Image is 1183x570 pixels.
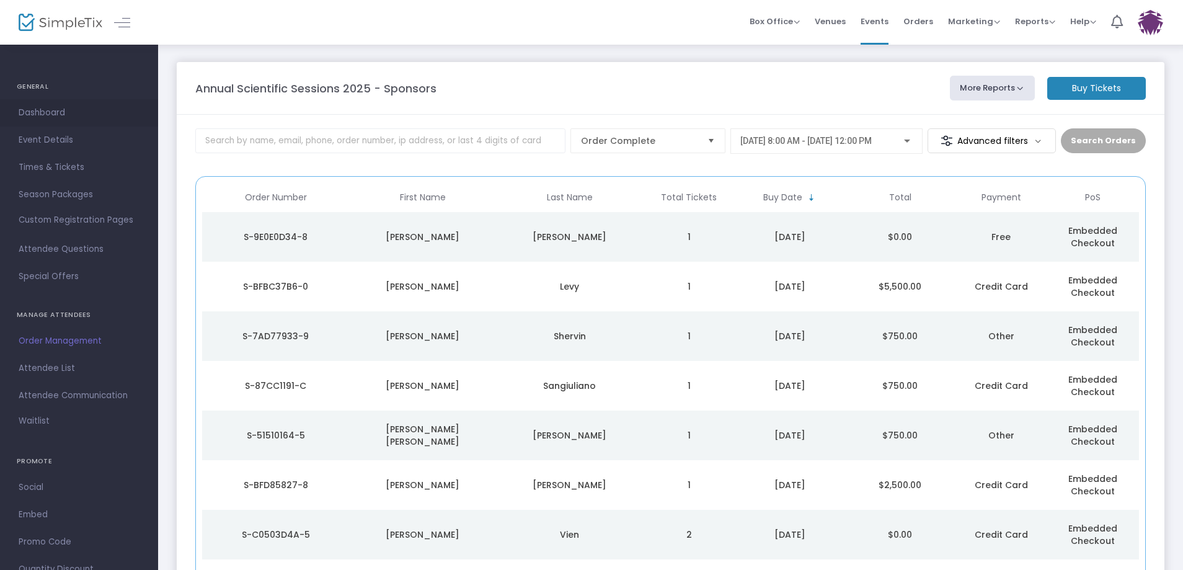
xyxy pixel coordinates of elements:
td: 1 [643,460,735,510]
div: S-BFBC37B6-0 [205,280,346,293]
div: Lopez [499,231,640,243]
td: 1 [643,361,735,411]
span: Credit Card [975,479,1028,491]
span: Special Offers [19,269,140,285]
m-button: Buy Tickets [1047,77,1146,100]
div: 9/10/2025 [738,380,842,392]
div: 9/12/2025 [738,231,842,243]
div: 9/3/2025 [738,479,842,491]
span: Total [889,192,911,203]
div: Veronica [352,231,493,243]
div: S-9E0E0D34-8 [205,231,346,243]
td: $0.00 [845,510,955,559]
div: Lisa [352,330,493,342]
span: Payment [981,192,1021,203]
span: Event Details [19,132,140,148]
span: Attendee Questions [19,241,140,257]
div: Sangiuliano [499,380,640,392]
span: Times & Tickets [19,159,140,176]
span: Free [991,231,1011,243]
div: S-C0503D4A-5 [205,528,346,541]
span: Buy Date [763,192,802,203]
span: Events [861,6,888,37]
h4: PROMOTE [17,449,141,474]
div: S-BFD85827-8 [205,479,346,491]
div: Uricchio [499,479,640,491]
span: Embedded Checkout [1068,225,1117,249]
span: Promo Code [19,534,140,550]
span: Embedded Checkout [1068,274,1117,299]
span: Order Management [19,333,140,349]
div: Levy [499,280,640,293]
div: Lori Ann [352,423,493,448]
span: Other [988,330,1014,342]
td: 2 [643,510,735,559]
span: Social [19,479,140,496]
div: S-7AD77933-9 [205,330,346,342]
span: Reports [1015,16,1055,27]
div: 9/9/2025 [738,429,842,442]
button: Select [702,129,720,153]
div: 9/11/2025 [738,280,842,293]
div: Naomi [352,280,493,293]
span: Marketing [948,16,1000,27]
span: Orders [903,6,933,37]
div: 9/10/2025 [738,330,842,342]
img: filter [941,135,953,147]
div: Shervin [499,330,640,342]
span: Order Complete [581,135,698,147]
td: $0.00 [845,212,955,262]
span: Embedded Checkout [1068,324,1117,349]
div: Voss [499,429,640,442]
td: 1 [643,411,735,460]
div: Paul [352,479,493,491]
div: S-51510164-5 [205,429,346,442]
div: 8/25/2025 [738,528,842,541]
m-panel-title: Annual Scientific Sessions 2025 - Sponsors [195,80,436,97]
span: PoS [1085,192,1101,203]
span: Other [988,429,1014,442]
span: [DATE] 8:00 AM - [DATE] 12:00 PM [740,136,872,146]
div: S-87CC1191-C [205,380,346,392]
th: Total Tickets [643,183,735,212]
span: Sortable [807,193,817,203]
h4: MANAGE ATTENDEES [17,303,141,327]
span: Credit Card [975,380,1028,392]
td: $750.00 [845,361,955,411]
span: Season Packages [19,187,140,203]
div: Tammy [352,528,493,541]
span: Last Name [547,192,593,203]
td: $750.00 [845,411,955,460]
span: Dashboard [19,105,140,121]
td: 1 [643,262,735,311]
input: Search by name, email, phone, order number, ip address, or last 4 digits of card [195,128,565,153]
td: 1 [643,212,735,262]
span: Attendee Communication [19,388,140,404]
span: Embedded Checkout [1068,473,1117,497]
span: Venues [815,6,846,37]
button: More Reports [950,76,1035,100]
div: Vien [499,528,640,541]
m-button: Advanced filters [928,128,1056,153]
span: Attendee List [19,360,140,376]
h4: GENERAL [17,74,141,99]
td: $750.00 [845,311,955,361]
span: Credit Card [975,528,1028,541]
span: Order Number [245,192,307,203]
span: Credit Card [975,280,1028,293]
td: $5,500.00 [845,262,955,311]
span: Embedded Checkout [1068,373,1117,398]
span: First Name [400,192,446,203]
span: Embed [19,507,140,523]
span: Custom Registration Pages [19,214,133,226]
span: Box Office [750,16,800,27]
td: 1 [643,311,735,361]
span: Embedded Checkout [1068,423,1117,448]
td: $2,500.00 [845,460,955,510]
span: Waitlist [19,415,50,427]
span: Help [1070,16,1096,27]
span: Embedded Checkout [1068,522,1117,547]
div: TIm [352,380,493,392]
